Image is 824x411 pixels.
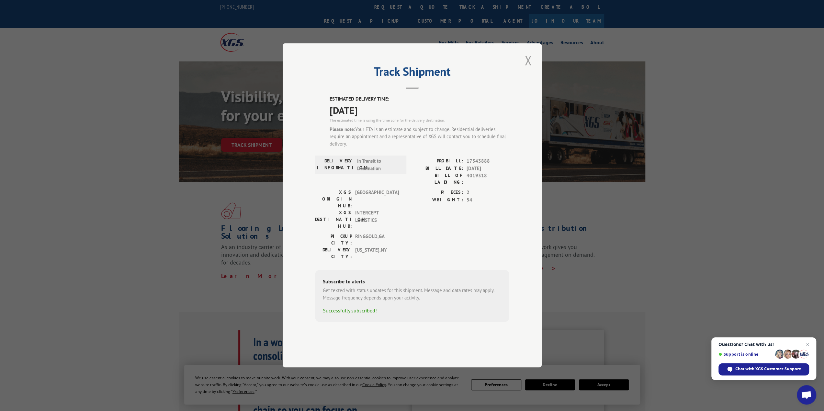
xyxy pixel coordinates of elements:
[718,342,809,347] span: Questions? Chat with us!
[323,287,502,302] div: Get texted with status updates for this shipment. Message and data rates may apply. Message frequ...
[330,126,355,132] strong: Please note:
[315,67,509,79] h2: Track Shipment
[735,366,801,372] span: Chat with XGS Customer Support
[330,117,509,123] div: The estimated time is using the time zone for the delivery destination.
[523,51,534,69] button: Close modal
[323,278,502,287] div: Subscribe to alerts
[467,165,509,172] span: [DATE]
[355,247,399,260] span: [US_STATE] , NY
[315,210,352,230] label: XGS DESTINATION HUB:
[412,172,463,186] label: BILL OF LADING:
[317,158,354,172] label: DELIVERY INFORMATION:
[467,189,509,197] span: 2
[355,233,399,247] span: RINGGOLD , GA
[718,363,809,375] span: Chat with XGS Customer Support
[412,165,463,172] label: BILL DATE:
[315,247,352,260] label: DELIVERY CITY:
[330,126,509,148] div: Your ETA is an estimate and subject to change. Residential deliveries require an appointment and ...
[330,96,509,103] label: ESTIMATED DELIVERY TIME:
[467,172,509,186] span: 4019318
[357,158,401,172] span: In Transit to Destination
[467,158,509,165] span: 17543888
[467,196,509,204] span: 54
[412,158,463,165] label: PROBILL:
[355,210,399,230] span: INTERCEPT LOGISTICS
[355,189,399,210] span: [GEOGRAPHIC_DATA]
[797,385,816,405] a: Open chat
[315,233,352,247] label: PICKUP CITY:
[412,196,463,204] label: WEIGHT:
[330,103,509,117] span: [DATE]
[315,189,352,210] label: XGS ORIGIN HUB:
[412,189,463,197] label: PIECES:
[323,307,502,315] div: Successfully subscribed!
[718,352,773,357] span: Support is online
